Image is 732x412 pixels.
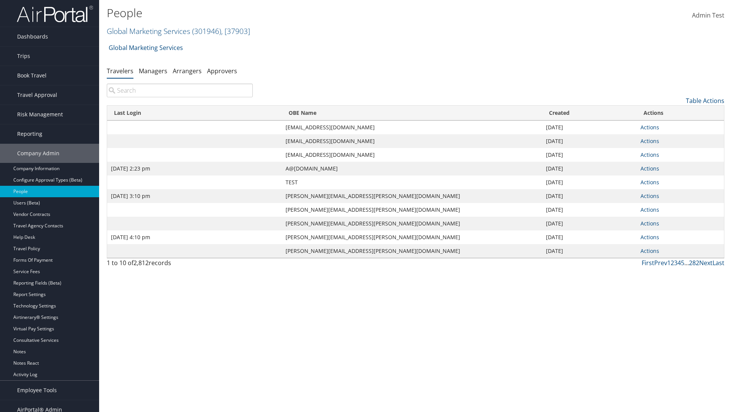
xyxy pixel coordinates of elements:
[107,5,518,21] h1: People
[139,67,167,75] a: Managers
[640,220,659,227] a: Actions
[713,259,724,267] a: Last
[667,259,671,267] a: 1
[17,105,63,124] span: Risk Management
[107,67,133,75] a: Travelers
[17,144,59,163] span: Company Admin
[107,230,282,244] td: [DATE] 4:10 pm
[17,381,57,400] span: Employee Tools
[133,259,149,267] span: 2,812
[542,106,637,121] th: Created: activate to sort column ascending
[542,134,637,148] td: [DATE]
[681,259,684,267] a: 5
[282,121,543,134] td: [EMAIL_ADDRESS][DOMAIN_NAME]
[17,27,48,46] span: Dashboards
[107,162,282,175] td: [DATE] 2:23 pm
[107,26,250,36] a: Global Marketing Services
[282,217,543,230] td: [PERSON_NAME][EMAIL_ADDRESS][PERSON_NAME][DOMAIN_NAME]
[107,258,253,271] div: 1 to 10 of records
[107,84,253,97] input: Search
[542,217,637,230] td: [DATE]
[282,148,543,162] td: [EMAIL_ADDRESS][DOMAIN_NAME]
[207,67,237,75] a: Approvers
[640,192,659,200] a: Actions
[637,106,724,121] th: Actions
[640,124,659,131] a: Actions
[282,162,543,175] td: A@[DOMAIN_NAME]
[282,134,543,148] td: [EMAIL_ADDRESS][DOMAIN_NAME]
[692,4,724,27] a: Admin Test
[107,189,282,203] td: [DATE] 3:10 pm
[640,137,659,145] a: Actions
[109,40,183,55] a: Global Marketing Services
[699,259,713,267] a: Next
[542,230,637,244] td: [DATE]
[640,233,659,241] a: Actions
[642,259,654,267] a: First
[686,97,724,105] a: Table Actions
[221,26,250,36] span: , [ 37903 ]
[282,230,543,244] td: [PERSON_NAME][EMAIL_ADDRESS][PERSON_NAME][DOMAIN_NAME]
[542,148,637,162] td: [DATE]
[107,106,282,121] th: Last Login: activate to sort column ascending
[542,189,637,203] td: [DATE]
[17,66,47,85] span: Book Travel
[542,244,637,258] td: [DATE]
[282,244,543,258] td: [PERSON_NAME][EMAIL_ADDRESS][PERSON_NAME][DOMAIN_NAME]
[17,47,30,66] span: Trips
[640,165,659,172] a: Actions
[674,259,677,267] a: 3
[282,106,543,121] th: OBE Name: activate to sort column ascending
[17,5,93,23] img: airportal-logo.png
[654,259,667,267] a: Prev
[692,11,724,19] span: Admin Test
[671,259,674,267] a: 2
[677,259,681,267] a: 4
[17,85,57,105] span: Travel Approval
[542,203,637,217] td: [DATE]
[542,121,637,134] td: [DATE]
[173,67,202,75] a: Arrangers
[689,259,699,267] a: 282
[282,189,543,203] td: [PERSON_NAME][EMAIL_ADDRESS][PERSON_NAME][DOMAIN_NAME]
[282,203,543,217] td: [PERSON_NAME][EMAIL_ADDRESS][PERSON_NAME][DOMAIN_NAME]
[542,175,637,189] td: [DATE]
[640,206,659,213] a: Actions
[192,26,221,36] span: ( 301946 )
[684,259,689,267] span: …
[542,162,637,175] td: [DATE]
[640,151,659,158] a: Actions
[17,124,42,143] span: Reporting
[640,179,659,186] a: Actions
[282,175,543,189] td: TEST
[640,247,659,254] a: Actions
